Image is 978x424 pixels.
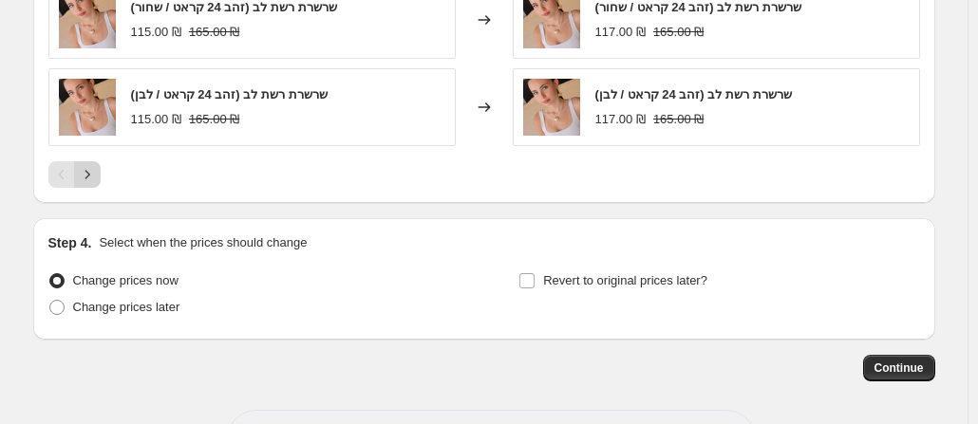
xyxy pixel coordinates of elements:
[73,273,179,287] span: Change prices now
[73,300,180,314] span: Change prices later
[863,355,935,381] button: Continue
[543,273,707,287] span: Revert to original prices later?
[653,23,704,42] strike: 165.00 ₪
[189,110,239,129] strike: 165.00 ₪
[74,161,101,188] button: Next
[48,233,92,252] h2: Step 4.
[131,87,328,101] span: שרשרת רשת לב (זהב 24 קראט / לבן)
[653,110,704,129] strike: 165.00 ₪
[595,23,646,42] div: 117.00 ₪
[131,23,181,42] div: 115.00 ₪
[59,79,116,136] img: 4029_4a8b04bd-2eba-48b8-a50c-8c941636ed39_80x.jpg
[189,23,239,42] strike: 165.00 ₪
[48,161,101,188] nav: Pagination
[131,110,181,129] div: 115.00 ₪
[875,360,924,376] span: Continue
[99,233,307,252] p: Select when the prices should change
[595,110,646,129] div: 117.00 ₪
[595,87,792,101] span: שרשרת רשת לב (זהב 24 קראט / לבן)
[523,79,580,136] img: 4029_4a8b04bd-2eba-48b8-a50c-8c941636ed39_80x.jpg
